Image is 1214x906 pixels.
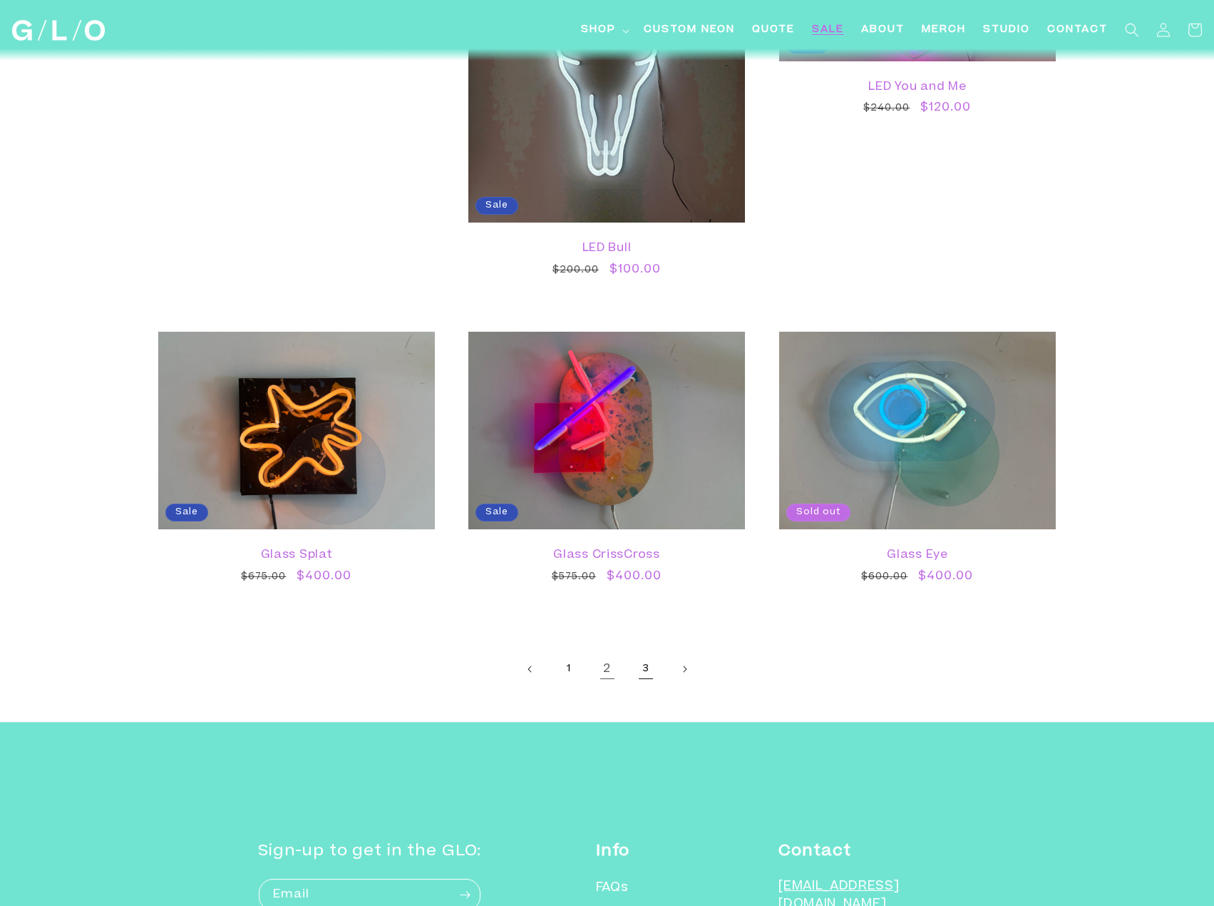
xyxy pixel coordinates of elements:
span: Contact [1047,23,1108,38]
a: Custom Neon [635,14,744,46]
a: Merch [913,14,974,46]
a: Glass Eye [793,549,1041,562]
span: Custom Neon [644,23,735,38]
span: About [861,23,905,38]
span: Shop [581,23,616,38]
summary: Search [1116,14,1148,46]
strong: Info [596,844,629,860]
span: Quote [752,23,795,38]
a: Previous page [515,653,546,685]
span: Merch [922,23,966,38]
img: GLO Studio [12,20,105,41]
summary: Shop [572,14,635,46]
a: Glass CrissCross [483,549,731,562]
a: Studio [974,14,1039,46]
h2: Sign-up to get in the GLO: [258,840,481,863]
a: Quote [744,14,803,46]
a: GLO Studio [7,15,110,46]
nav: Pagination [144,653,1071,685]
span: SALE [812,23,844,38]
a: SALE [803,14,853,46]
a: Page 3 [630,653,662,685]
a: Page 2 [592,653,623,685]
strong: Contact [778,844,850,860]
a: About [853,14,913,46]
a: LED You and Me [793,81,1041,94]
a: Contact [1039,14,1116,46]
span: Studio [983,23,1030,38]
a: FAQs [596,880,629,902]
a: LED Bull [483,242,731,255]
iframe: Chat Widget [957,706,1214,906]
a: Next page [669,653,700,685]
a: Page 1 [553,653,585,685]
a: Glass Splat [173,549,421,562]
